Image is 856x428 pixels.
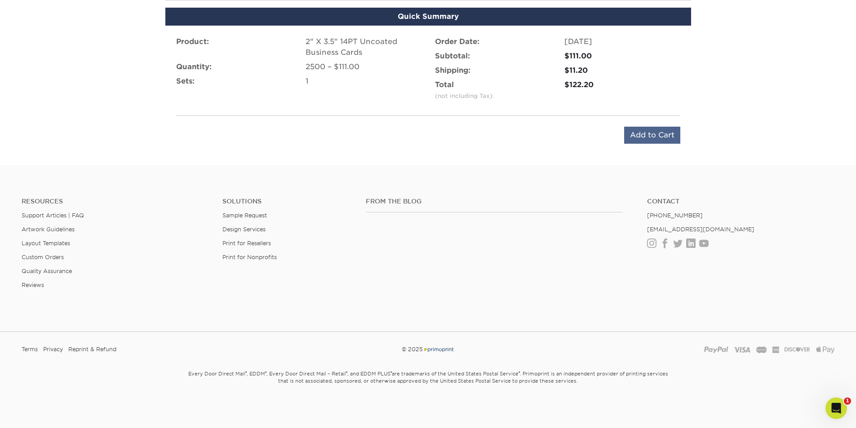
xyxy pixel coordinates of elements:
div: $122.20 [564,79,680,90]
a: Reviews [22,282,44,288]
label: Total [435,79,494,101]
h4: Resources [22,198,209,205]
a: Sample Request [222,212,267,219]
a: [PHONE_NUMBER] [647,212,703,219]
div: $11.20 [564,65,680,76]
a: Print for Nonprofits [222,254,277,260]
label: Order Date: [435,36,479,47]
small: (not including Tax): [435,93,494,99]
iframe: Intercom live chat [825,397,847,419]
a: Custom Orders [22,254,64,260]
h4: Solutions [222,198,352,205]
label: Quantity: [176,62,212,72]
div: 1 [306,76,421,87]
a: Reprint & Refund [68,343,116,356]
a: [EMAIL_ADDRESS][DOMAIN_NAME] [647,226,754,233]
div: Quick Summary [165,8,691,26]
div: 2500 – $111.00 [306,62,421,72]
small: Every Door Direct Mail , EDDM , Every Door Direct Mail – Retail , and EDDM PLUS are trademarks of... [165,367,691,406]
a: Artwork Guidelines [22,226,75,233]
sup: ® [390,371,392,375]
a: Quality Assurance [22,268,72,274]
a: Contact [647,198,834,205]
sup: ® [265,371,266,375]
a: Privacy [43,343,63,356]
label: Shipping: [435,65,470,76]
div: $111.00 [564,51,680,62]
label: Subtotal: [435,51,470,62]
a: Terms [22,343,38,356]
a: Design Services [222,226,266,233]
a: Support Articles | FAQ [22,212,84,219]
h4: From the Blog [366,198,623,205]
sup: ® [519,371,520,375]
sup: ® [245,371,247,375]
div: 2" X 3.5" 14PT Uncoated Business Cards [306,36,421,58]
span: 1 [844,397,851,405]
sup: ® [346,371,347,375]
a: Layout Templates [22,240,70,247]
input: Add to Cart [624,127,680,144]
div: © 2025 [290,343,566,356]
iframe: Google Customer Reviews [2,401,76,425]
label: Product: [176,36,209,47]
img: Primoprint [423,346,454,353]
label: Sets: [176,76,195,87]
a: Print for Resellers [222,240,271,247]
div: [DATE] [564,36,680,47]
